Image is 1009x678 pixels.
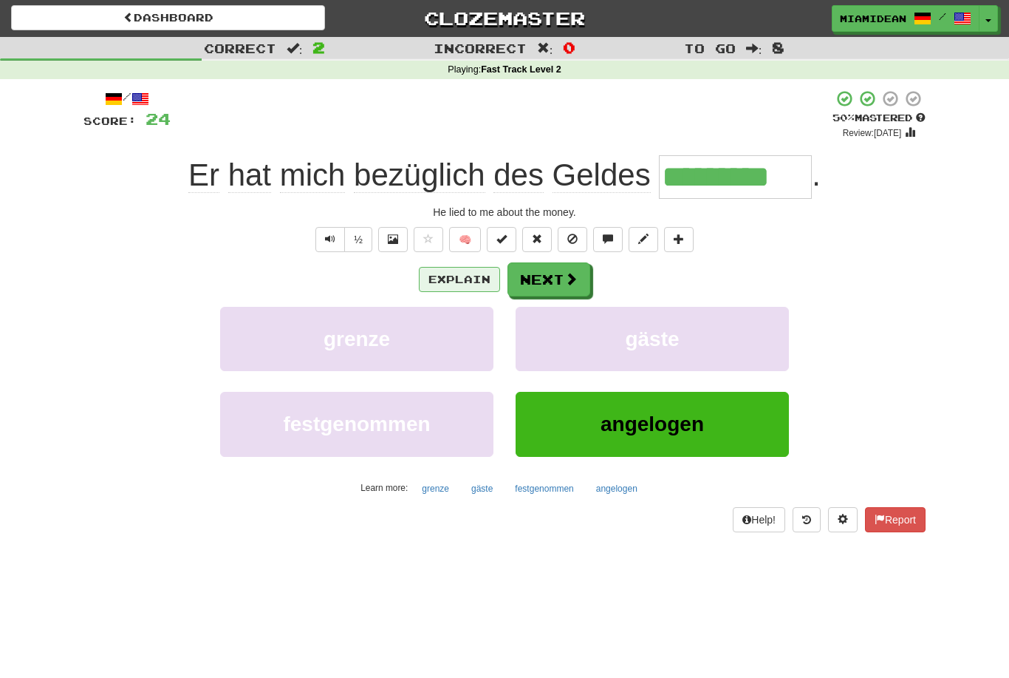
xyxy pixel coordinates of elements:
button: festgenommen [507,478,581,500]
a: Dashboard [11,5,325,30]
span: Er [188,157,219,193]
button: grenze [220,307,493,371]
button: 🧠 [449,227,481,252]
div: Text-to-speech controls [312,227,372,252]
span: 2 [312,38,325,56]
span: / [939,11,946,21]
span: : [746,42,762,55]
button: angelogen [516,392,789,456]
span: : [537,42,553,55]
small: Review: [DATE] [843,128,902,138]
span: . [812,157,821,192]
button: ½ [344,227,372,252]
a: Clozemaster [347,5,661,31]
button: Add to collection (alt+a) [664,227,694,252]
button: grenze [414,478,457,500]
span: Geldes [553,157,651,193]
button: Play sentence audio (ctl+space) [315,227,345,252]
span: Score: [83,115,137,127]
div: He lied to me about the money. [83,205,926,220]
button: Explain [419,267,500,292]
button: Report [865,507,926,532]
span: Correct [204,41,276,55]
button: Ignore sentence (alt+i) [558,227,587,252]
button: gäste [516,307,789,371]
span: Incorrect [434,41,527,55]
button: Set this sentence to 100% Mastered (alt+m) [487,227,516,252]
span: : [287,42,303,55]
span: bezüglich [354,157,485,193]
div: Mastered [832,112,926,125]
span: angelogen [601,413,704,435]
span: MiamiDean [840,12,906,25]
button: Round history (alt+y) [793,507,821,532]
span: mich [280,157,346,193]
strong: Fast Track Level 2 [481,64,561,75]
span: 8 [772,38,784,56]
span: festgenommen [283,413,430,435]
span: 50 % [832,112,855,123]
button: Reset to 0% Mastered (alt+r) [522,227,552,252]
button: Show image (alt+x) [378,227,408,252]
button: gäste [463,478,501,500]
span: hat [228,157,271,193]
span: gäste [625,328,679,350]
span: To go [684,41,736,55]
span: grenze [324,328,390,350]
button: angelogen [588,478,646,500]
span: 24 [146,109,171,128]
button: festgenommen [220,392,493,456]
button: Edit sentence (alt+d) [629,227,658,252]
span: 0 [563,38,575,56]
button: Discuss sentence (alt+u) [593,227,623,252]
button: Favorite sentence (alt+f) [414,227,443,252]
small: Learn more: [360,483,408,493]
button: Next [507,262,590,296]
button: Help! [733,507,785,532]
span: des [493,157,544,193]
div: / [83,89,171,108]
a: MiamiDean / [832,5,979,32]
